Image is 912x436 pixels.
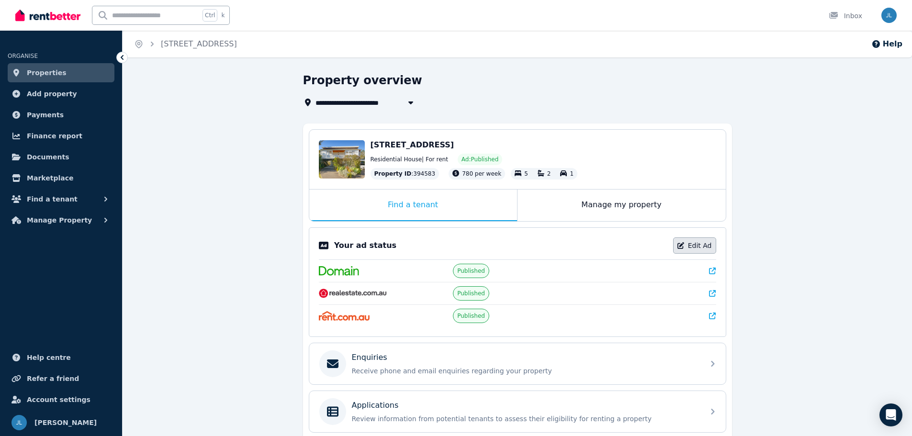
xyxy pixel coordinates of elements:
[547,170,551,177] span: 2
[352,400,399,411] p: Applications
[457,267,485,275] span: Published
[319,311,370,321] img: Rent.com.au
[15,8,80,22] img: RentBetter
[8,126,114,145] a: Finance report
[334,240,396,251] p: Your ad status
[27,193,78,205] span: Find a tenant
[462,156,498,163] span: Ad: Published
[309,190,517,221] div: Find a tenant
[123,31,248,57] nav: Breadcrumb
[203,9,217,22] span: Ctrl
[374,170,412,178] span: Property ID
[303,73,422,88] h1: Property overview
[879,403,902,426] div: Open Intercom Messenger
[221,11,225,19] span: k
[881,8,897,23] img: Jacqueline Larratt
[8,190,114,209] button: Find a tenant
[8,348,114,367] a: Help centre
[8,147,114,167] a: Documents
[34,417,97,428] span: [PERSON_NAME]
[27,172,73,184] span: Marketplace
[371,140,454,149] span: [STREET_ADDRESS]
[524,170,528,177] span: 5
[8,105,114,124] a: Payments
[457,312,485,320] span: Published
[8,84,114,103] a: Add property
[27,130,82,142] span: Finance report
[457,290,485,297] span: Published
[371,168,439,179] div: : 394583
[518,190,726,221] div: Manage my property
[829,11,862,21] div: Inbox
[27,67,67,78] span: Properties
[673,237,716,254] a: Edit Ad
[8,168,114,188] a: Marketplace
[352,352,387,363] p: Enquiries
[8,63,114,82] a: Properties
[27,109,64,121] span: Payments
[319,289,387,298] img: RealEstate.com.au
[319,266,359,276] img: Domain.com.au
[371,156,448,163] span: Residential House | For rent
[352,366,698,376] p: Receive phone and email enquiries regarding your property
[462,170,501,177] span: 780 per week
[8,369,114,388] a: Refer a friend
[871,38,902,50] button: Help
[309,343,726,384] a: EnquiriesReceive phone and email enquiries regarding your property
[161,39,237,48] a: [STREET_ADDRESS]
[8,390,114,409] a: Account settings
[309,391,726,432] a: ApplicationsReview information from potential tenants to assess their eligibility for renting a p...
[27,151,69,163] span: Documents
[352,414,698,424] p: Review information from potential tenants to assess their eligibility for renting a property
[27,88,77,100] span: Add property
[27,352,71,363] span: Help centre
[570,170,574,177] span: 1
[27,214,92,226] span: Manage Property
[11,415,27,430] img: Jacqueline Larratt
[8,211,114,230] button: Manage Property
[8,53,38,59] span: ORGANISE
[27,394,90,405] span: Account settings
[27,373,79,384] span: Refer a friend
